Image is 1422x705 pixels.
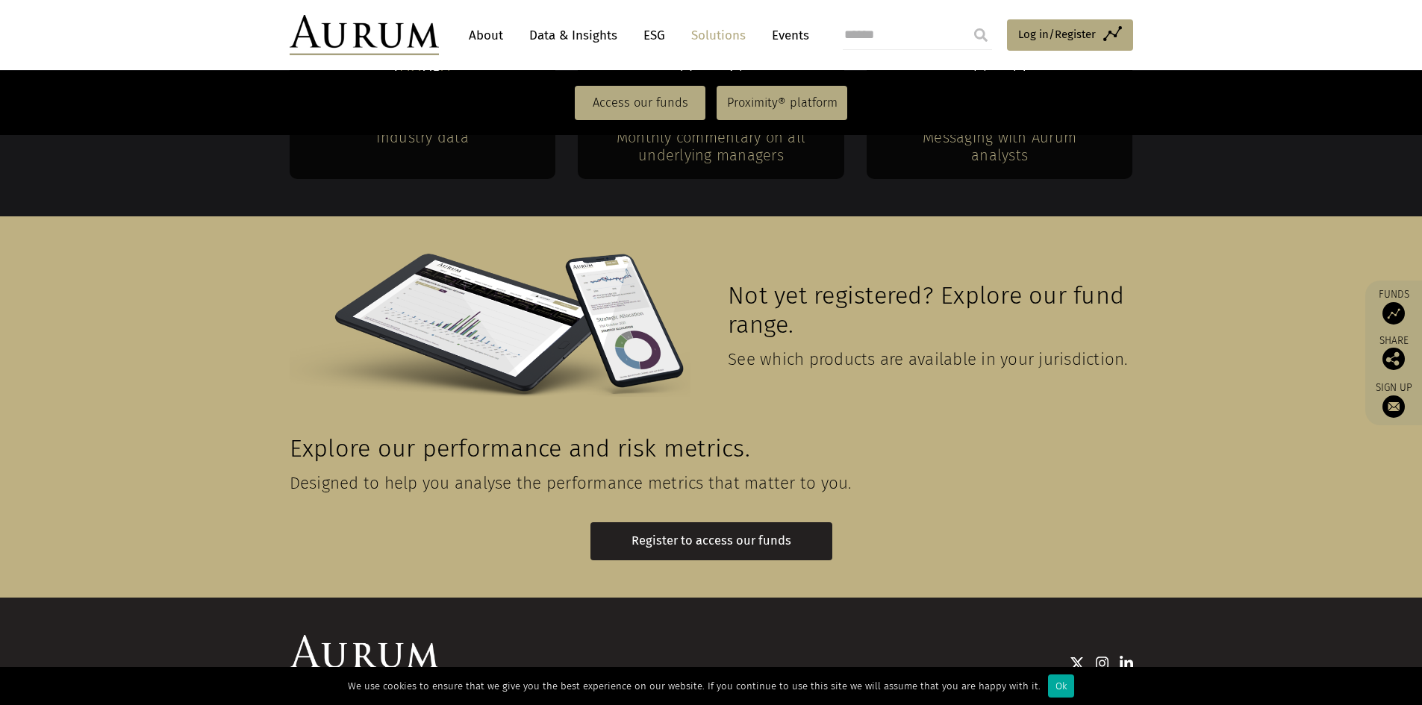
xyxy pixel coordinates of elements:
a: Register to access our funds [590,522,832,560]
a: ESG [636,22,673,49]
img: Instagram icon [1096,656,1109,671]
a: Events [764,22,809,49]
a: Log in/Register [1007,19,1133,51]
h4: Industry data [319,128,526,146]
img: Aurum [290,15,439,55]
img: Aurum Logo [290,635,439,675]
h4: Monthly commentary on all underlying managers [608,128,814,164]
img: Share this post [1382,348,1405,370]
div: Share [1373,336,1415,370]
a: Funds [1373,288,1415,325]
span: See which products are available in your jurisdiction. [728,349,1128,369]
h4: Messaging with Aurum analysts [896,128,1103,164]
a: Solutions [684,22,753,49]
span: Log in/Register [1018,25,1096,43]
img: Twitter icon [1070,656,1085,671]
img: Linkedin icon [1120,656,1133,671]
span: Designed to help you analyse the performance metrics that matter to you. [290,473,852,493]
span: Explore our performance and risk metrics. [290,434,750,463]
img: Sign up to our newsletter [1382,395,1405,418]
div: Ok [1048,674,1074,698]
a: Sign up [1373,381,1415,418]
a: Data & Insights [522,22,625,49]
span: Not yet registered? Explore our fund range. [728,281,1124,339]
a: Access our funds [575,86,705,120]
input: Submit [966,20,996,50]
img: Access Funds [1382,302,1405,325]
a: About [461,22,511,49]
a: Proximity® platform [717,86,847,120]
